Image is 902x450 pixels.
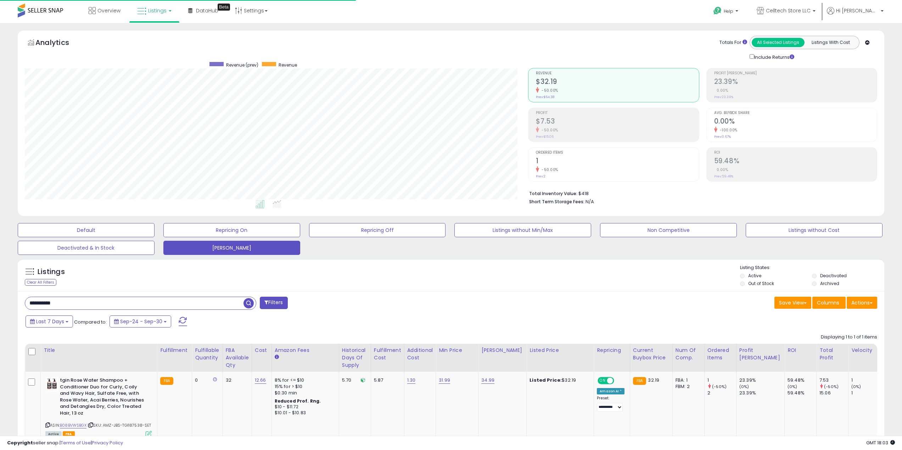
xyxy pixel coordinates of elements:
span: Help [724,8,733,14]
span: Profit [PERSON_NAME] [714,72,877,75]
small: Prev: $64.38 [536,95,554,99]
h2: $32.19 [536,78,699,87]
span: Last 7 Days [36,318,64,325]
span: Columns [817,299,839,306]
div: Fulfillment Cost [374,347,401,361]
small: Prev: 59.48% [714,174,733,178]
div: Historical Days Of Supply [342,347,368,369]
div: Repricing [597,347,627,354]
span: ON [598,378,607,384]
span: DataHub [196,7,218,14]
div: 1 [851,377,880,383]
b: Listed Price: [530,377,562,383]
span: | SKU: AMZ-JBS-TGI187538-SET [88,422,151,428]
span: Sep-24 - Sep-30 [120,318,162,325]
label: Deactivated [820,273,847,279]
small: FBA [160,377,173,385]
div: $10.01 - $10.83 [275,410,334,416]
a: Help [708,1,745,23]
p: Listing States: [740,264,884,271]
div: 15.06 [819,390,848,396]
div: 23.39% [739,377,784,383]
span: Compared to: [74,319,107,325]
small: -100.00% [717,127,738,133]
button: Listings without Cost [746,223,883,237]
div: 15% for > $10 [275,383,334,390]
a: Privacy Policy [92,439,123,446]
span: 2025-10-8 18:03 GMT [866,439,895,446]
h5: Listings [38,267,65,277]
i: Get Help [713,6,722,15]
button: Default [18,223,155,237]
small: (-50%) [712,384,727,389]
div: Title [44,347,154,354]
button: Repricing On [163,223,300,237]
div: Profit [PERSON_NAME] [739,347,781,361]
div: Clear All Filters [25,279,56,286]
button: Deactivated & In Stock [18,241,155,255]
small: (0%) [851,384,861,389]
small: FBA [633,377,646,385]
div: Displaying 1 to 1 of 1 items [821,334,877,341]
span: Revenue (prev) [226,62,258,68]
small: (0%) [739,384,749,389]
div: Amazon AI * [597,388,624,394]
div: 32 [226,377,246,383]
img: 41jTOTGfYHL._SL40_.jpg [45,377,58,391]
small: -50.00% [539,167,558,172]
h2: $7.53 [536,117,699,127]
div: Amazon Fees [275,347,336,354]
span: Ordered Items [536,151,699,155]
h2: 23.39% [714,78,877,87]
span: N/A [586,198,594,205]
div: FBM: 2 [676,383,699,390]
b: Short Term Storage Fees: [529,199,584,205]
button: Listings With Cost [804,38,857,47]
small: Prev: $15.06 [536,135,554,139]
small: (0%) [788,384,797,389]
h5: Analytics [35,38,83,49]
a: 34.99 [481,377,494,384]
div: 1 [707,377,736,383]
button: All Selected Listings [752,38,805,47]
div: Current Buybox Price [633,347,670,361]
div: seller snap | | [7,440,123,446]
div: FBA: 1 [676,377,699,383]
button: Save View [774,297,811,309]
h2: 1 [536,157,699,166]
b: Reduced Prof. Rng. [275,398,321,404]
button: Filters [260,297,287,309]
div: Preset: [597,396,624,412]
h2: 0.00% [714,117,877,127]
a: Hi [PERSON_NAME] [827,7,884,23]
span: Revenue [536,72,699,75]
h2: 59.48% [714,157,877,166]
button: Listings without Min/Max [454,223,591,237]
small: -50.00% [539,88,558,93]
label: Out of Stock [748,280,774,286]
span: Profit [536,111,699,115]
button: Columns [812,297,846,309]
a: 12.66 [255,377,266,384]
button: Actions [847,297,877,309]
strong: Copyright [7,439,33,446]
div: Tooltip anchor [218,4,230,11]
span: Revenue [279,62,297,68]
div: 5.87 [374,377,399,383]
small: 0.00% [714,88,728,93]
div: Velocity [851,347,877,354]
div: 23.39% [739,390,784,396]
div: Ordered Items [707,347,733,361]
small: (-50%) [824,384,839,389]
span: OFF [613,378,624,384]
label: Active [748,273,761,279]
li: $418 [529,189,872,197]
div: Total Profit [819,347,845,361]
a: B08BVWSBGX [60,422,86,428]
button: Sep-24 - Sep-30 [110,315,171,327]
div: 2 [707,390,736,396]
div: [PERSON_NAME] [481,347,523,354]
small: Prev: 2 [536,174,545,178]
div: ROI [788,347,813,354]
div: 59.48% [788,390,816,396]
